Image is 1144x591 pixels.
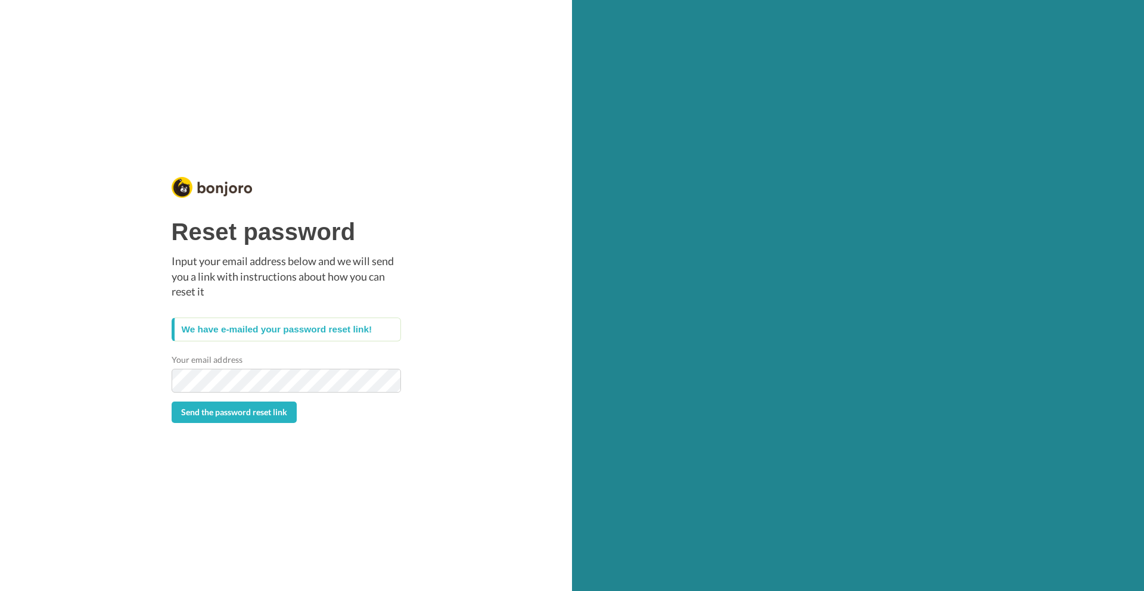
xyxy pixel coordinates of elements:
[172,254,401,300] p: Input your email address below and we will send you a link with instructions about how you can re...
[172,353,243,366] label: Your email address
[172,318,401,341] div: We have e-mailed your password reset link!
[172,402,297,423] button: Send the password reset link
[181,407,287,417] span: Send the password reset link
[172,219,401,245] h1: Reset password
